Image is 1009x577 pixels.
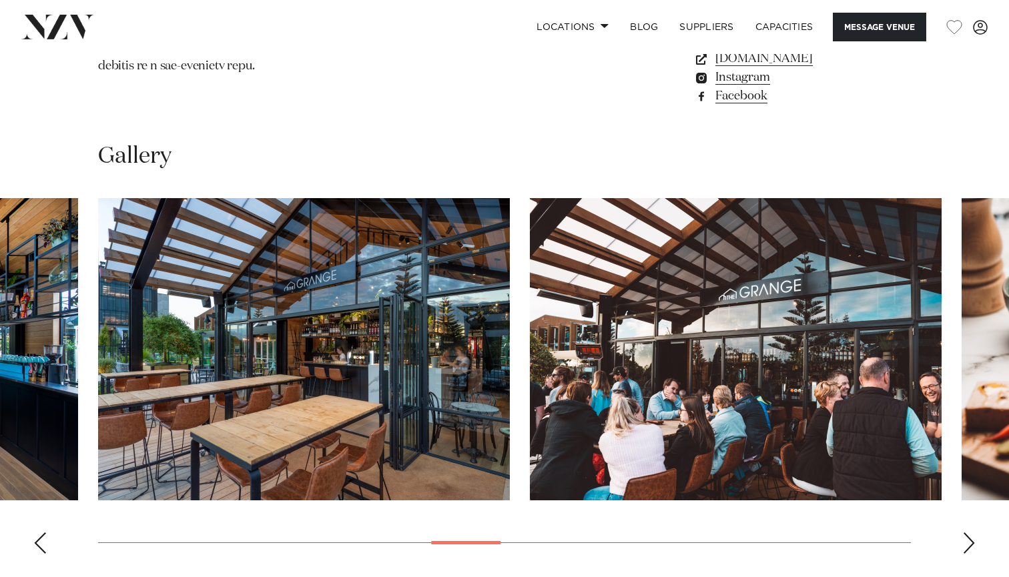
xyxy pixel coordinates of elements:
a: Locations [526,13,619,41]
a: SUPPLIERS [669,13,744,41]
button: Message Venue [833,13,926,41]
h2: Gallery [98,141,172,171]
swiper-slide: 10 / 22 [98,198,510,500]
a: Capacities [745,13,824,41]
a: Facebook [693,87,911,105]
img: nzv-logo.png [21,15,94,39]
a: [DOMAIN_NAME] [693,49,911,68]
a: BLOG [619,13,669,41]
a: Instagram [693,68,911,87]
swiper-slide: 11 / 22 [530,198,942,500]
